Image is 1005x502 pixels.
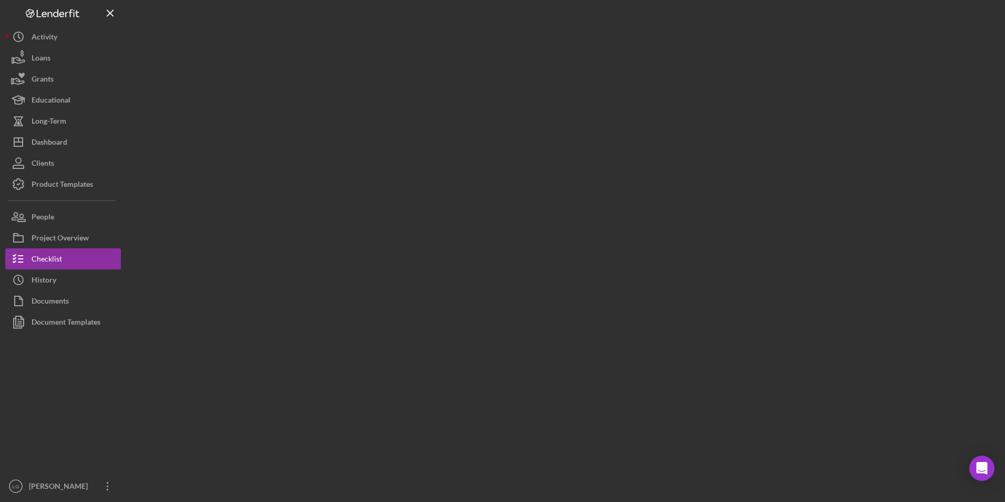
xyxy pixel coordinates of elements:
button: Checklist [5,248,121,269]
button: Documents [5,290,121,312]
button: Activity [5,26,121,47]
div: Clients [32,153,54,176]
button: Dashboard [5,132,121,153]
div: Loans [32,47,50,71]
button: Loans [5,47,121,68]
button: Document Templates [5,312,121,333]
div: Documents [32,290,69,314]
button: Project Overview [5,227,121,248]
div: Educational [32,89,70,113]
div: Activity [32,26,57,50]
div: Project Overview [32,227,89,251]
button: Clients [5,153,121,174]
button: Long-Term [5,111,121,132]
div: Grants [32,68,54,92]
button: History [5,269,121,290]
button: Grants [5,68,121,89]
button: People [5,206,121,227]
button: LG[PERSON_NAME] [5,476,121,497]
button: Product Templates [5,174,121,195]
div: [PERSON_NAME] [26,476,95,499]
div: History [32,269,56,293]
div: People [32,206,54,230]
text: LG [13,484,19,489]
div: Checklist [32,248,62,272]
div: Dashboard [32,132,67,155]
div: Document Templates [32,312,100,335]
div: Long-Term [32,111,66,134]
button: Educational [5,89,121,111]
div: Product Templates [32,174,93,197]
div: Open Intercom Messenger [969,456,994,481]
